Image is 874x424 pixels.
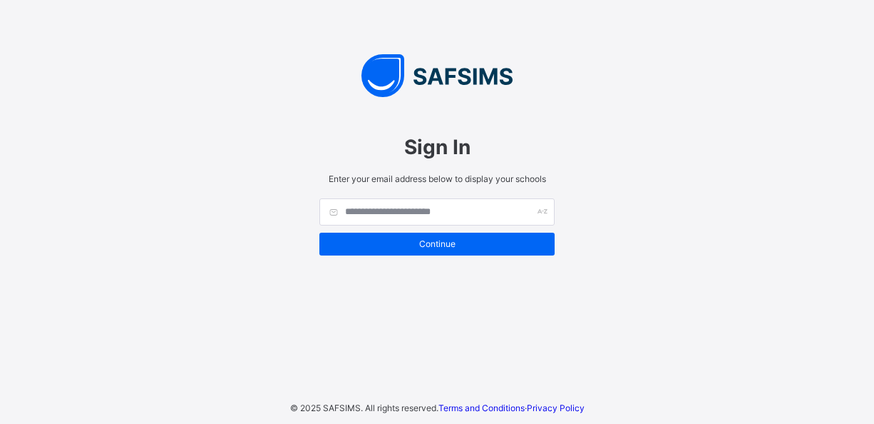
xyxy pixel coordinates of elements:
span: Enter your email address below to display your schools [319,173,555,184]
span: · [438,403,585,413]
span: Continue [330,238,544,249]
a: Terms and Conditions [438,403,525,413]
span: Sign In [319,135,555,159]
a: Privacy Policy [527,403,585,413]
span: © 2025 SAFSIMS. All rights reserved. [290,403,438,413]
img: SAFSIMS Logo [305,54,569,97]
